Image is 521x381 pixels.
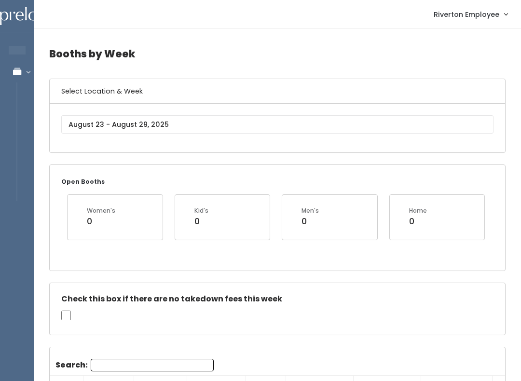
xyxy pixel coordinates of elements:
[50,79,505,104] h6: Select Location & Week
[424,4,517,25] a: Riverton Employee
[61,295,494,303] h5: Check this box if there are no takedown fees this week
[87,206,115,215] div: Women's
[434,9,499,20] span: Riverton Employee
[409,206,427,215] div: Home
[61,115,494,134] input: August 23 - August 29, 2025
[194,206,208,215] div: Kid's
[194,215,208,228] div: 0
[409,215,427,228] div: 0
[87,215,115,228] div: 0
[302,215,319,228] div: 0
[49,41,506,67] h4: Booths by Week
[91,359,214,371] input: Search:
[61,177,105,186] small: Open Booths
[302,206,319,215] div: Men's
[55,359,214,371] label: Search:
